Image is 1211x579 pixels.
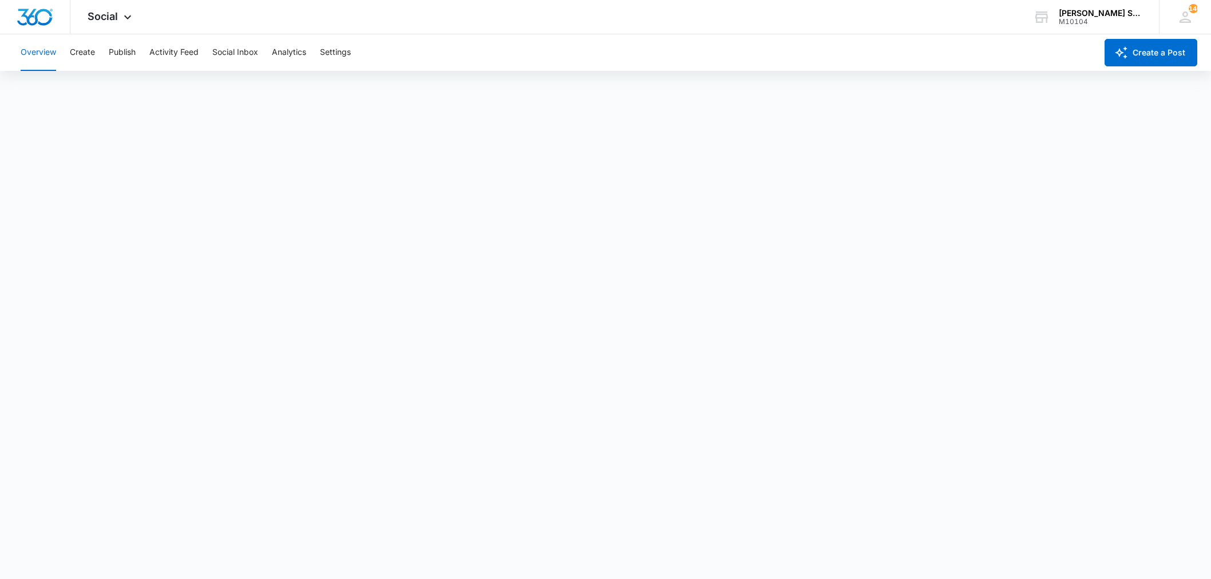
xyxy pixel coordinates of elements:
div: account name [1059,9,1142,18]
span: 140 [1189,4,1198,13]
div: notifications count [1189,4,1198,13]
button: Settings [320,34,351,71]
button: Analytics [272,34,306,71]
button: Activity Feed [149,34,199,71]
span: Social [88,10,118,22]
button: Overview [21,34,56,71]
button: Social Inbox [212,34,258,71]
button: Create a Post [1105,39,1197,66]
div: account id [1059,18,1142,26]
button: Publish [109,34,136,71]
button: Create [70,34,95,71]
